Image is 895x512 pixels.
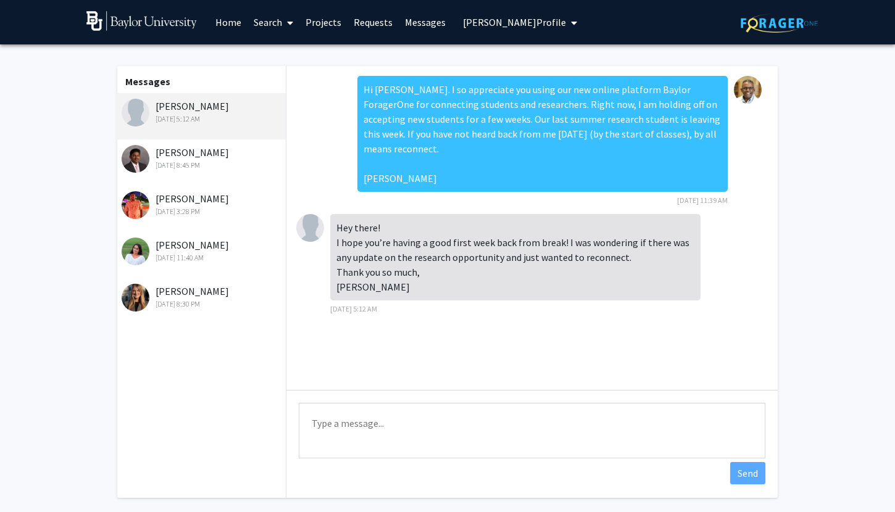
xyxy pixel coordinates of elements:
div: [PERSON_NAME] [122,99,283,125]
div: Hi [PERSON_NAME]. I so appreciate you using our new online platform Baylor ForagerOne for connect... [357,76,728,192]
button: Send [730,462,765,484]
textarea: Message [299,403,765,458]
div: [PERSON_NAME] [122,284,283,310]
b: Messages [125,75,170,88]
a: Messages [399,1,452,44]
div: [PERSON_NAME] [122,191,283,217]
a: Requests [348,1,399,44]
img: Rohan Roy [122,191,149,219]
span: [DATE] 5:12 AM [330,304,377,313]
div: [DATE] 3:28 PM [122,206,283,217]
div: [DATE] 8:45 PM [122,160,283,171]
div: [PERSON_NAME] [122,145,283,171]
img: Aislina Hudda [296,214,324,242]
img: Dwayne Simmons [734,76,762,104]
div: [DATE] 5:12 AM [122,114,283,125]
a: Projects [299,1,348,44]
div: [PERSON_NAME] [122,237,283,263]
a: Search [248,1,299,44]
span: [PERSON_NAME] Profile [463,16,566,28]
div: Hey there! I hope you’re having a good first week back from break! I was wondering if there was a... [330,214,701,300]
iframe: Chat [9,456,52,503]
div: [DATE] 11:40 AM [122,252,283,263]
a: Home [209,1,248,44]
img: Baylor University Logo [86,11,197,31]
img: Aislina Hudda [122,99,149,126]
img: ForagerOne Logo [741,14,818,33]
img: Rishika Kohli [122,237,149,265]
img: Anishvaran Manohar [122,145,149,173]
img: Anna Cooper [122,284,149,312]
div: [DATE] 8:30 PM [122,299,283,310]
span: [DATE] 11:39 AM [677,196,728,205]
